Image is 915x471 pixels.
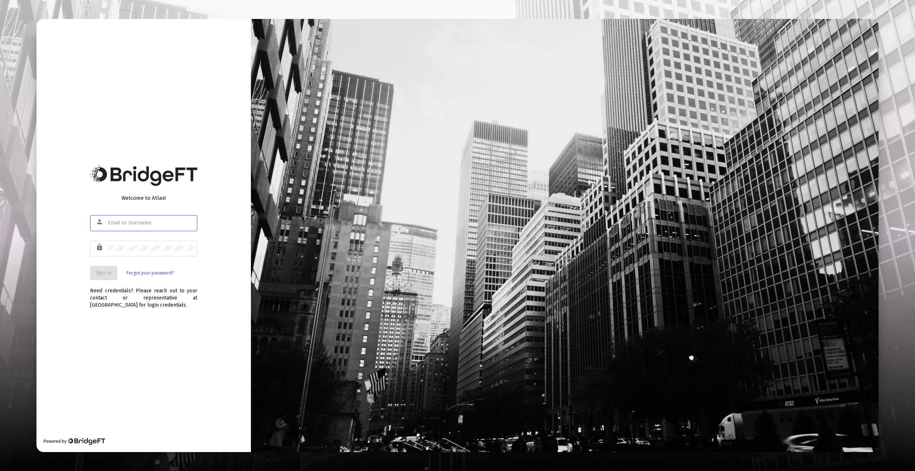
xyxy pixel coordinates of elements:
[127,269,174,277] a: Forgot your password?
[90,280,197,309] div: Need credentials? Please reach out to your contact or representative at [GEOGRAPHIC_DATA] for log...
[90,266,117,280] button: Sign In
[96,218,104,226] mat-icon: person
[96,270,112,276] span: Sign In
[90,194,197,202] div: Welcome to Atlas!
[90,165,197,186] img: Bridge Financial Technology Logo
[108,220,194,226] input: Email or Username
[67,438,105,445] img: Bridge Financial Technology Logo
[96,243,104,252] mat-icon: lock
[44,438,105,445] div: Powered by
